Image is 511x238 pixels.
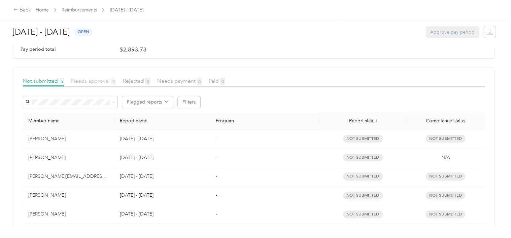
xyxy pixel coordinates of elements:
[122,96,173,108] button: Flagged reports
[71,78,116,84] span: Needs approval
[210,205,319,224] td: -
[74,28,93,36] span: open
[425,210,465,218] span: Not submitted
[28,173,109,180] div: [PERSON_NAME][EMAIL_ADDRESS][PERSON_NAME][DOMAIN_NAME]
[28,210,109,218] div: [PERSON_NAME]
[12,24,70,40] h1: [DATE] - [DATE]
[114,113,210,129] th: Report name
[210,186,319,205] td: -
[120,173,205,180] p: [DATE] - [DATE]
[343,192,383,199] span: not submitted
[343,154,383,161] span: not submitted
[210,167,319,186] td: -
[59,78,64,85] span: 5
[412,118,479,124] span: Compliance status
[120,210,205,218] p: [DATE] - [DATE]
[425,192,465,199] span: Not submitted
[406,148,485,167] td: N/A
[210,113,319,129] th: Program
[120,135,205,143] p: [DATE] - [DATE]
[220,78,225,85] span: 0
[23,78,64,84] span: Not submitted
[343,135,383,143] span: not submitted
[120,192,205,199] p: [DATE] - [DATE]
[28,192,109,199] div: [PERSON_NAME]
[197,78,202,85] span: 0
[120,154,205,161] p: [DATE] - [DATE]
[210,148,319,167] td: -
[111,78,116,85] span: 9
[325,118,401,124] span: Report status
[210,129,319,148] td: -
[28,154,109,161] div: [PERSON_NAME]
[62,7,97,13] a: Reimbursements
[110,6,143,13] span: [DATE] - [DATE]
[157,78,202,84] span: Needs payment
[145,78,150,85] span: 0
[28,118,109,124] div: Member name
[209,78,225,84] span: Paid
[123,78,150,84] span: Rejected
[425,172,465,180] span: Not submitted
[178,96,200,108] button: Filters
[23,113,114,129] th: Member name
[36,7,49,13] a: Home
[13,6,31,14] div: Back
[343,210,383,218] span: not submitted
[28,135,109,143] div: [PERSON_NAME]
[473,200,511,238] iframe: Everlance-gr Chat Button Frame
[425,135,465,143] span: Not submitted
[343,172,383,180] span: not submitted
